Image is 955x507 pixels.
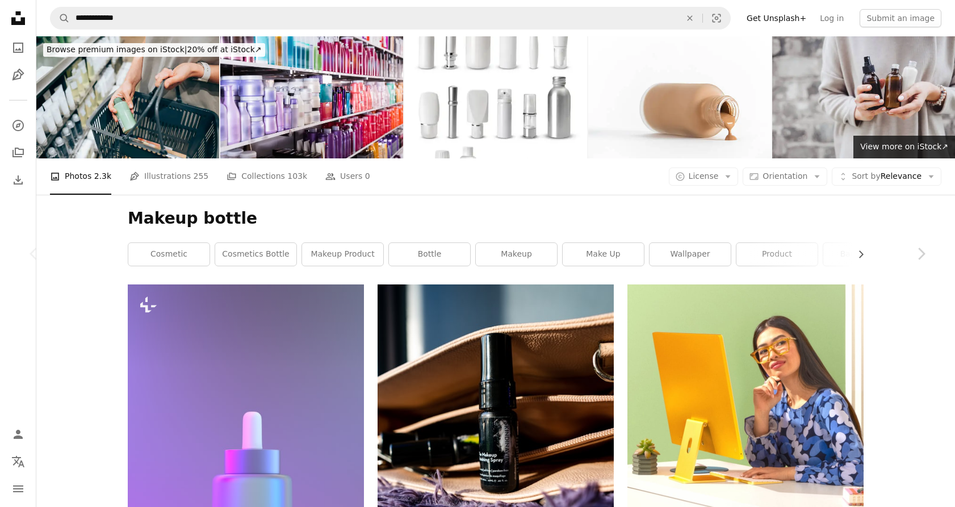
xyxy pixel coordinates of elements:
button: Language [7,450,30,473]
button: Submit an image [860,9,941,27]
img: Image of shelves with conditioners and mousses for hair in the store. [220,36,403,158]
a: makeup [476,243,557,266]
img: An Unrecognizable Caucasian Woman Buying Some Cosmetic Products [36,36,219,158]
form: Find visuals sitewide [50,7,731,30]
a: Collections 103k [227,158,307,195]
span: View more on iStock ↗ [860,142,948,151]
a: Next [887,199,955,308]
span: 103k [287,170,307,182]
a: product [736,243,818,266]
button: Sort byRelevance [832,167,941,186]
a: View more on iStock↗ [853,136,955,158]
a: a bottle with a lid sitting on a stand [128,489,364,499]
a: black plastic bottle on purple textile [378,426,614,437]
a: Photos [7,36,30,59]
span: Orientation [763,171,807,181]
a: bottle [389,243,470,266]
a: background [823,243,904,266]
button: Search Unsplash [51,7,70,29]
a: Collections [7,141,30,164]
button: Clear [677,7,702,29]
a: Browse premium images on iStock|20% off at iStock↗ [36,36,272,64]
span: Relevance [852,171,922,182]
a: cosmetics bottle [215,243,296,266]
button: Orientation [743,167,827,186]
a: Log in [813,9,851,27]
a: cosmetic [128,243,210,266]
img: Woman holds bottle with spa cosmetics [772,36,955,158]
button: scroll list to the right [851,243,864,266]
span: Browse premium images on iStock | [47,45,187,54]
a: Download History [7,169,30,191]
a: Users 0 [325,158,370,195]
span: Sort by [852,171,880,181]
button: Visual search [703,7,730,29]
img: blank generic cosmetics containers [404,36,587,158]
a: Illustrations [7,64,30,86]
img: Isolated image of bottle of make-up on its side pouring out [588,36,771,158]
span: License [689,171,719,181]
a: make up [563,243,644,266]
h1: Makeup bottle [128,208,864,229]
div: 20% off at iStock ↗ [43,43,265,57]
a: makeup product [302,243,383,266]
a: Illustrations 255 [129,158,208,195]
span: 0 [365,170,370,182]
a: Get Unsplash+ [740,9,813,27]
a: Log in / Sign up [7,423,30,446]
span: 255 [194,170,209,182]
a: Explore [7,114,30,137]
button: License [669,167,739,186]
a: wallpaper [650,243,731,266]
button: Menu [7,477,30,500]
